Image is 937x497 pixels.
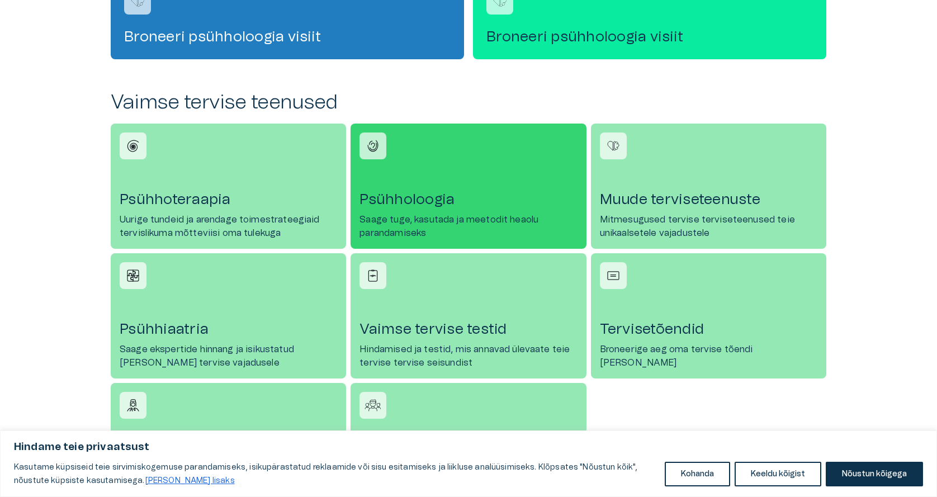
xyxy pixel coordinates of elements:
img: Psühhiaatria ikoon [125,267,141,284]
img: Psühhoteraapia ikoon [125,138,141,154]
a: Loe lisaks [237,476,238,485]
font: Keeldu kõigist [751,470,805,478]
img: Vaimse tervise testide ikoon [365,267,381,284]
font: Vaimse tervise testid [359,322,507,337]
button: Nõustun kõigega [826,462,923,486]
font: Tervisetõendid [600,322,704,337]
button: Kohanda [665,462,730,486]
img: Muud tervise terviseteenused icon [605,138,622,154]
font: Hindamised ja testid, mis annavad ülevaate teie tervise tervise seisundist [359,345,570,367]
font: Psühhoteraapia [120,192,231,207]
a: Loe lisaks [145,476,235,485]
font: Kohanda [681,470,714,478]
font: Uurige tundeid ja arendage toimestrateegiaid tervislikuma mõtteviisi oma tulekuga [120,215,320,238]
button: Keeldu kõigist [735,462,821,486]
img: Tervisetõendid ikoon [605,267,622,284]
font: Muude terviseteenuste [600,192,760,207]
font: Psühhiaatria [120,322,209,337]
font: Nõustun kõigega [842,470,907,478]
font: Broneeri psühholoogia visiit [486,30,683,44]
font: Broneerige aeg oma tervise tõendi [PERSON_NAME] [600,345,753,367]
font: Kasutame küpsiseid teie sirvimiskogemuse parandamiseks, isikupärastatud reklaamide või sisu esita... [14,463,638,485]
font: Mitmesugused tervise terviseteenused teie unikaalsetele vajadustele [600,215,795,238]
font: Hindame teie privaatsust [14,442,150,452]
font: Broneeri psühholoogia visiit [124,30,321,44]
font: Saage ekspertide hinnang ja isikustatud [PERSON_NAME] tervise vajadusele [120,345,294,367]
font: [PERSON_NAME] lisaks [145,477,235,485]
img: Psühholoogia ikoon [365,138,381,154]
font: Vaimse tervise teenused [111,92,338,112]
img: Kogemusnõustamise ikoon [365,397,381,414]
font: Psühholoogia [359,192,455,207]
font: Abi [61,9,74,18]
img: Vaimse tervise õde ikoon [125,397,141,414]
font: Saage tuge, kasutada ja meetodit heaolu parandamiseks [359,215,538,238]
